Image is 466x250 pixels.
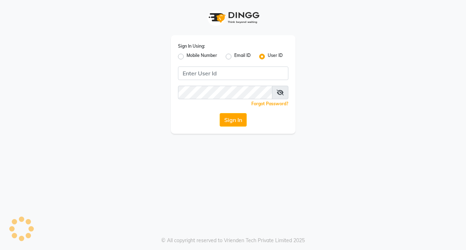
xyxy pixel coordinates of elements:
label: Sign In Using: [178,43,205,49]
input: Username [178,86,272,99]
label: Email ID [234,52,251,61]
input: Username [178,67,288,80]
label: Mobile Number [187,52,217,61]
button: Sign In [220,113,247,127]
img: logo1.svg [205,7,262,28]
label: User ID [268,52,283,61]
a: Forgot Password? [251,101,288,106]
